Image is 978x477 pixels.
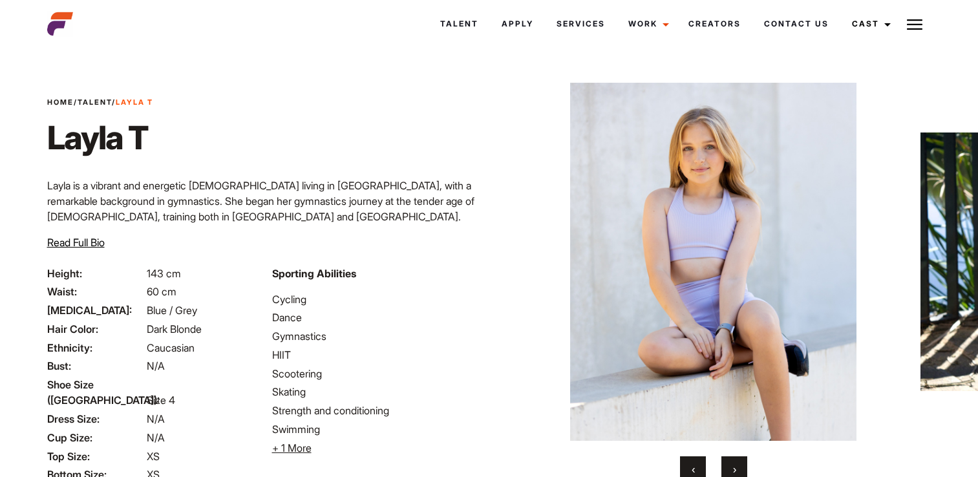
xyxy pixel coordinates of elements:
a: Contact Us [752,6,840,41]
button: Read Full Bio [47,235,105,250]
span: Ethnicity: [47,340,144,355]
span: Next [733,463,736,476]
span: Top Size: [47,449,144,464]
li: Skating [272,384,482,399]
span: XS [147,450,160,463]
a: Apply [490,6,545,41]
span: Shoe Size ([GEOGRAPHIC_DATA]): [47,377,144,408]
span: Dark Blonde [147,323,202,335]
span: Height: [47,266,144,281]
span: Dress Size: [47,411,144,427]
span: Hair Color: [47,321,144,337]
a: Work [617,6,677,41]
span: Caucasian [147,341,195,354]
span: Read Full Bio [47,236,105,249]
li: Strength and conditioning [272,403,482,418]
li: Cycling [272,291,482,307]
li: Dance [272,310,482,325]
span: 60 cm [147,285,176,298]
span: N/A [147,412,165,425]
span: N/A [147,431,165,444]
span: Cup Size: [47,430,144,445]
a: Cast [840,6,898,41]
a: Talent [429,6,490,41]
span: Waist: [47,284,144,299]
span: + 1 More [272,441,312,454]
span: / / [47,97,153,108]
h1: Layla T [47,118,153,157]
p: Layla is a vibrant and energetic [DEMOGRAPHIC_DATA] living in [GEOGRAPHIC_DATA], with a remarkabl... [47,178,482,286]
span: [MEDICAL_DATA]: [47,302,144,318]
span: Blue / Grey [147,304,197,317]
img: Burger icon [907,17,922,32]
span: Bust: [47,358,144,374]
span: Previous [692,463,695,476]
span: Size 4 [147,394,175,407]
a: Creators [677,6,752,41]
a: Talent [78,98,112,107]
li: Gymnastics [272,328,482,344]
span: 143 cm [147,267,181,280]
a: Home [47,98,74,107]
img: cropped-aefm-brand-fav-22-square.png [47,11,73,37]
li: Swimming [272,421,482,437]
a: Services [545,6,617,41]
strong: Layla T [116,98,153,107]
li: Scootering [272,366,482,381]
img: adada [520,83,908,441]
span: N/A [147,359,165,372]
li: HIIT [272,347,482,363]
strong: Sporting Abilities [272,267,356,280]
